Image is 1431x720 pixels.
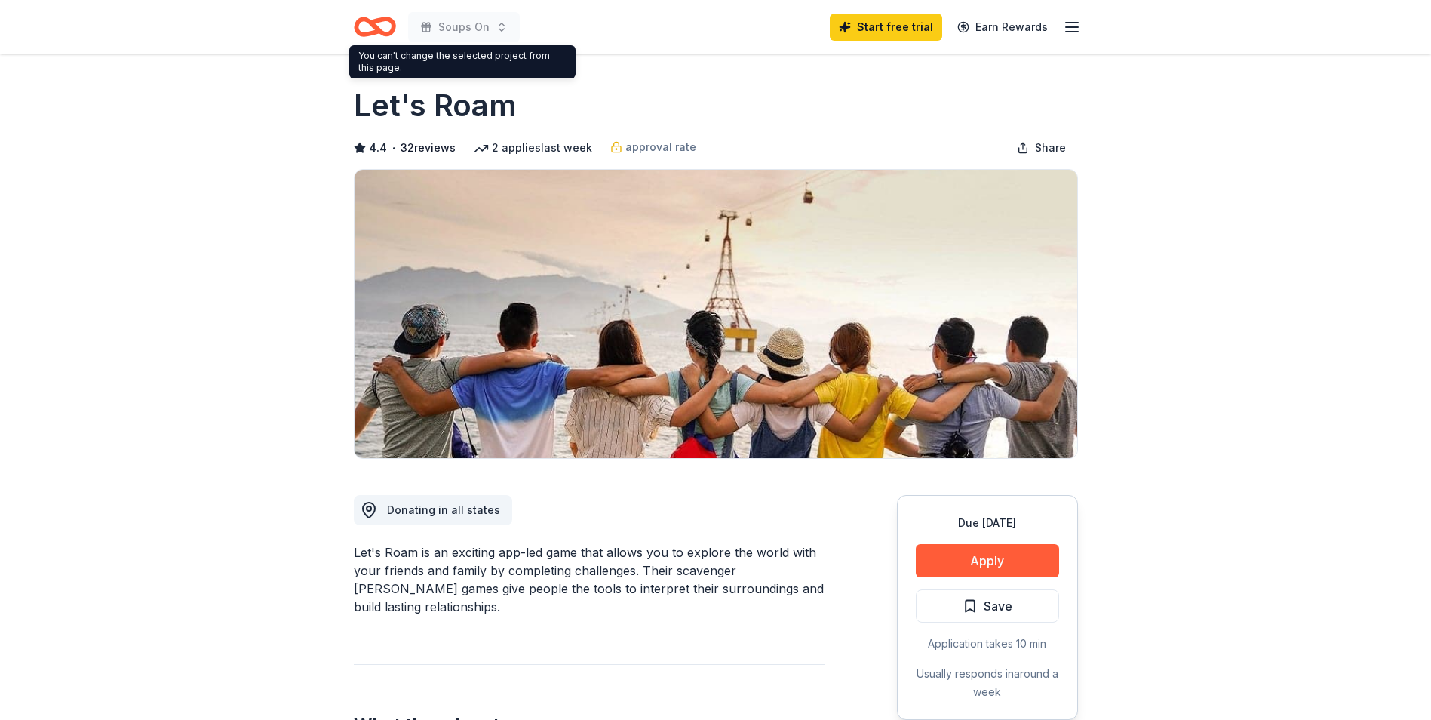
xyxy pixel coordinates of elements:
img: Image for Let's Roam [355,170,1077,458]
div: Let's Roam is an exciting app-led game that allows you to explore the world with your friends and... [354,543,825,616]
a: approval rate [610,138,696,156]
a: Home [354,9,396,45]
div: 2 applies last week [474,139,592,157]
button: Soups On [408,12,520,42]
span: Share [1035,139,1066,157]
span: 4.4 [369,139,387,157]
a: Earn Rewards [948,14,1057,41]
div: Usually responds in around a week [916,665,1059,701]
div: Application takes 10 min [916,635,1059,653]
button: 32reviews [401,139,456,157]
span: • [391,142,396,154]
span: Donating in all states [387,503,500,516]
div: Due [DATE] [916,514,1059,532]
h1: Let's Roam [354,85,517,127]
button: Apply [916,544,1059,577]
span: Save [984,596,1012,616]
div: You can't change the selected project from this page. [349,45,576,78]
span: Soups On [438,18,490,36]
span: approval rate [625,138,696,156]
a: Start free trial [830,14,942,41]
button: Share [1005,133,1078,163]
button: Save [916,589,1059,623]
